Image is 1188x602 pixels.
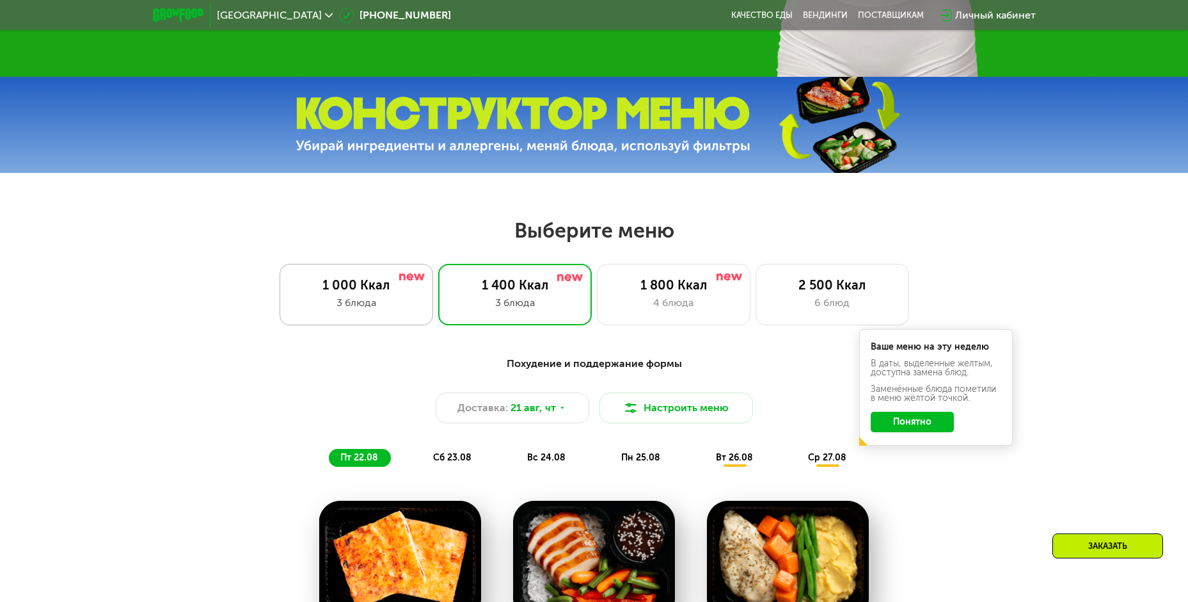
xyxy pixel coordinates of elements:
button: Настроить меню [599,393,753,423]
span: пн 25.08 [621,452,660,463]
span: сб 23.08 [433,452,471,463]
a: Вендинги [803,10,848,20]
button: Понятно [871,412,954,432]
a: [PHONE_NUMBER] [339,8,451,23]
div: 1 000 Ккал [293,277,420,293]
span: ср 27.08 [808,452,846,463]
div: поставщикам [858,10,924,20]
div: Похудение и поддержание формы [216,356,973,372]
div: 1 400 Ккал [452,277,578,293]
div: Личный кабинет [955,8,1036,23]
div: 3 блюда [452,295,578,311]
div: 4 блюда [610,295,737,311]
div: 3 блюда [293,295,420,311]
a: Качество еды [731,10,793,20]
div: 1 800 Ккал [610,277,737,293]
span: 21 авг, чт [511,400,556,416]
div: В даты, выделенные желтым, доступна замена блюд. [871,359,1001,377]
span: пт 22.08 [340,452,378,463]
span: Доставка: [457,400,508,416]
div: 2 500 Ккал [769,277,896,293]
div: Ваше меню на эту неделю [871,343,1001,352]
div: 6 блюд [769,295,896,311]
div: Заказать [1052,533,1163,558]
div: Заменённые блюда пометили в меню жёлтой точкой. [871,385,1001,403]
span: вт 26.08 [716,452,753,463]
span: [GEOGRAPHIC_DATA] [217,10,322,20]
h2: Выберите меню [41,218,1147,243]
span: вс 24.08 [527,452,566,463]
